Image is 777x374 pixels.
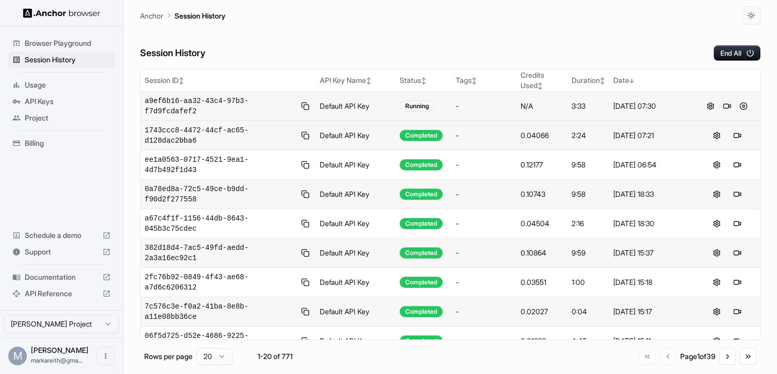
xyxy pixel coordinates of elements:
span: ↕ [366,77,371,84]
td: Default API Key [316,239,395,268]
div: 0.01399 [521,336,563,346]
div: [DATE] 18:30 [613,218,689,229]
div: [DATE] 06:54 [613,160,689,170]
div: Usage [8,77,115,93]
td: Default API Key [316,297,395,327]
span: 0a78ed8a-72c5-49ce-b9dd-f90d2f277558 [145,184,295,205]
span: ↕ [600,77,605,84]
span: Mark Reith [31,346,89,354]
div: 1-20 of 771 [249,351,301,362]
div: - [456,189,512,199]
span: ↓ [629,77,634,84]
span: ee1a0563-0717-4521-9ea1-4d7b492f1d43 [145,155,295,175]
div: API Reference [8,285,115,302]
span: 382d18d4-7ac5-49fd-aedd-2a3a16ec92c1 [145,243,295,263]
span: ↕ [179,77,184,84]
span: ↕ [538,82,543,90]
td: Default API Key [316,209,395,239]
div: - [456,307,512,317]
td: Default API Key [316,180,395,209]
div: 0.04066 [521,130,563,141]
div: [DATE] 15:37 [613,248,689,258]
h6: Session History [140,46,205,61]
div: 0:04 [572,307,605,317]
div: 4:47 [572,336,605,346]
span: Project [25,113,111,123]
div: - [456,130,512,141]
div: Completed [400,277,443,288]
span: Session History [25,55,111,65]
button: End All [714,45,761,61]
div: 0.03551 [521,277,563,287]
button: Open menu [96,347,115,365]
td: Default API Key [316,268,395,297]
div: Duration [572,75,605,86]
div: API Key Name [320,75,391,86]
div: 0.10743 [521,189,563,199]
div: 1:00 [572,277,605,287]
div: Tags [456,75,512,86]
div: Completed [400,306,443,317]
img: Anchor Logo [23,8,100,18]
div: M [8,347,27,365]
span: Billing [25,138,111,148]
div: 9:58 [572,189,605,199]
td: Default API Key [316,121,395,150]
div: [DATE] 07:21 [613,130,689,141]
div: Support [8,244,115,260]
div: [DATE] 07:30 [613,101,689,111]
span: markareith@gmail.com [31,356,83,364]
span: 06f5d725-d52e-4686-9225-9c89f2218111 [145,331,295,351]
div: [DATE] 18:33 [613,189,689,199]
div: Completed [400,247,443,259]
div: Completed [400,218,443,229]
span: API Keys [25,96,111,107]
td: Default API Key [316,327,395,356]
div: N/A [521,101,563,111]
td: Default API Key [316,92,395,121]
div: Date [613,75,689,86]
span: 7c576c3e-f0a2-41ba-8e8b-a11e08bb36ce [145,301,295,322]
span: ↕ [421,77,426,84]
p: Session History [175,10,226,21]
div: 2:24 [572,130,605,141]
span: a9ef6b16-aa32-43c4-97b3-f7d9fcdafef2 [145,96,295,116]
div: Completed [400,189,443,200]
span: Support [25,247,98,257]
div: - [456,248,512,258]
p: Anchor [140,10,163,21]
div: 2:16 [572,218,605,229]
div: 0.12177 [521,160,563,170]
div: 3:33 [572,101,605,111]
div: Billing [8,135,115,151]
span: ↕ [472,77,477,84]
div: Credits Used [521,70,563,91]
div: Project [8,110,115,126]
span: Browser Playground [25,38,111,48]
span: Usage [25,80,111,90]
div: - [456,101,512,111]
nav: breadcrumb [140,10,226,21]
span: API Reference [25,288,98,299]
div: Completed [400,159,443,171]
span: a67c4f1f-1156-44db-8643-045b3c75cdec [145,213,295,234]
div: Status [400,75,447,86]
div: - [456,277,512,287]
span: Schedule a demo [25,230,98,241]
div: 0.04504 [521,218,563,229]
div: [DATE] 15:17 [613,307,689,317]
div: - [456,336,512,346]
div: Session ID [145,75,312,86]
div: API Keys [8,93,115,110]
div: Schedule a demo [8,227,115,244]
div: Completed [400,335,443,347]
div: [DATE] 15:18 [613,277,689,287]
span: 2fc76b92-0849-4f43-ae68-a7d6c6206312 [145,272,295,293]
div: [DATE] 15:11 [613,336,689,346]
div: Completed [400,130,443,141]
div: - [456,160,512,170]
div: 9:59 [572,248,605,258]
div: Session History [8,52,115,68]
div: Browser Playground [8,35,115,52]
span: 1743ccc8-4472-44cf-ac65-d128dac2bba6 [145,125,295,146]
